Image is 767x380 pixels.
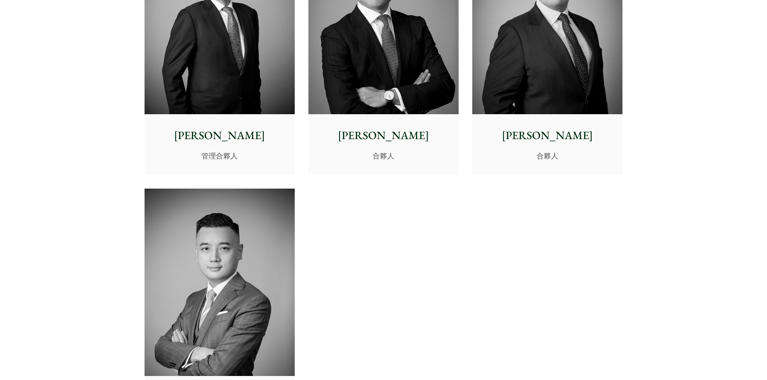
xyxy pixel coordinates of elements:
[315,127,452,144] p: [PERSON_NAME]
[315,150,452,161] p: 合夥人
[479,127,616,144] p: [PERSON_NAME]
[479,150,616,161] p: 合夥人
[151,127,288,144] p: [PERSON_NAME]
[151,150,288,161] p: 管理合夥人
